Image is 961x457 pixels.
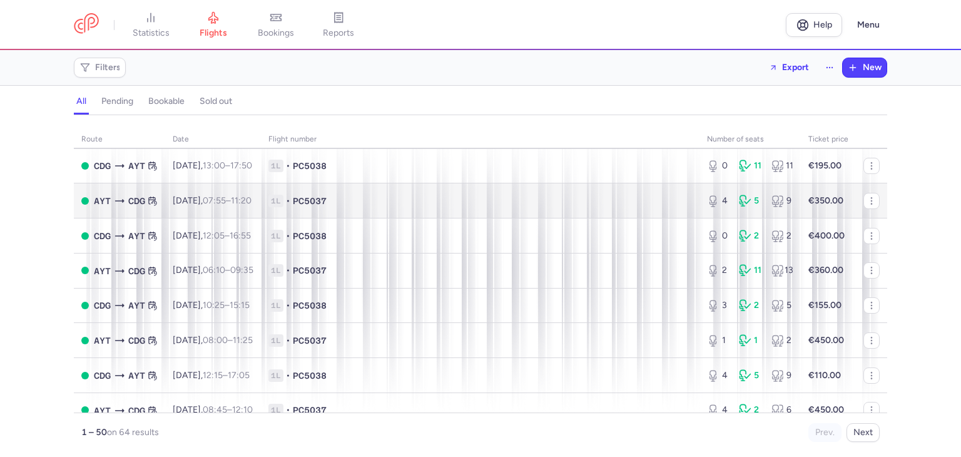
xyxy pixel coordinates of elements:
[95,63,121,73] span: Filters
[203,195,226,206] time: 07:55
[128,369,145,383] span: AYT
[293,369,327,382] span: PC5038
[808,335,844,346] strong: €450.00
[200,96,232,107] h4: sold out
[268,299,283,312] span: 1L
[203,404,253,415] span: –
[74,58,125,77] button: Filters
[94,334,111,347] span: AYT
[850,13,887,37] button: Menu
[128,229,145,243] span: AYT
[76,96,86,107] h4: all
[801,130,856,149] th: Ticket price
[707,404,729,416] div: 4
[203,195,252,206] span: –
[707,195,729,207] div: 4
[293,160,327,172] span: PC5038
[286,369,290,382] span: •
[230,160,252,171] time: 17:50
[230,265,253,275] time: 09:35
[808,300,842,311] strong: €155.00
[173,230,251,241] span: [DATE],
[286,334,290,347] span: •
[173,370,250,381] span: [DATE],
[323,28,354,39] span: reports
[286,195,290,207] span: •
[808,370,841,381] strong: €110.00
[94,229,111,243] span: CDG
[203,160,225,171] time: 13:00
[293,264,327,277] span: PC5037
[107,427,159,438] span: on 64 results
[739,230,761,242] div: 2
[233,335,253,346] time: 11:25
[847,423,880,442] button: Next
[119,11,182,39] a: statistics
[286,160,290,172] span: •
[81,427,107,438] strong: 1 – 50
[148,96,185,107] h4: bookable
[173,335,253,346] span: [DATE],
[128,159,145,173] span: AYT
[173,300,250,311] span: [DATE],
[808,423,842,442] button: Prev.
[286,404,290,416] span: •
[739,404,761,416] div: 2
[128,334,145,347] span: CDG
[203,370,223,381] time: 12:15
[128,194,145,208] span: CDG
[203,335,228,346] time: 08:00
[739,264,761,277] div: 11
[232,404,253,415] time: 12:10
[268,195,283,207] span: 1L
[739,195,761,207] div: 5
[261,130,699,149] th: Flight number
[771,160,793,172] div: 11
[739,299,761,312] div: 2
[293,404,327,416] span: PC5037
[200,28,227,39] span: flights
[707,264,729,277] div: 2
[707,299,729,312] div: 3
[133,28,170,39] span: statistics
[74,130,165,149] th: route
[173,195,252,206] span: [DATE],
[739,369,761,382] div: 5
[94,404,111,418] span: AYT
[268,230,283,242] span: 1L
[782,63,809,72] span: Export
[707,369,729,382] div: 4
[230,230,251,241] time: 16:55
[863,63,882,73] span: New
[771,195,793,207] div: 9
[203,335,253,346] span: –
[128,264,145,278] span: CDG
[739,334,761,347] div: 1
[293,334,327,347] span: PC5037
[203,300,250,311] span: –
[258,28,294,39] span: bookings
[165,130,261,149] th: date
[739,160,761,172] div: 11
[94,194,111,208] span: AYT
[94,369,111,383] span: CDG
[286,264,290,277] span: •
[293,195,327,207] span: PC5037
[203,265,225,275] time: 06:10
[228,370,250,381] time: 17:05
[231,195,252,206] time: 11:20
[173,265,253,275] span: [DATE],
[128,299,145,312] span: AYT
[293,299,327,312] span: PC5038
[771,230,793,242] div: 2
[94,159,111,173] span: CDG
[203,370,250,381] span: –
[307,11,370,39] a: reports
[268,334,283,347] span: 1L
[808,265,843,275] strong: €360.00
[268,369,283,382] span: 1L
[203,160,252,171] span: –
[771,299,793,312] div: 5
[268,160,283,172] span: 1L
[94,299,111,312] span: CDG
